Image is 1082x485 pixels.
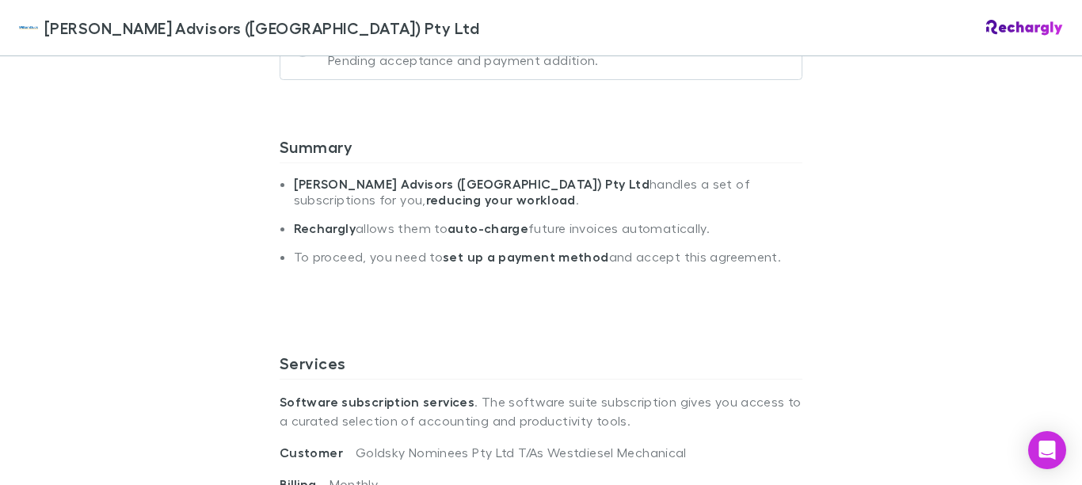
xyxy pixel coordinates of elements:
[19,18,38,37] img: William Buck Advisors (WA) Pty Ltd's Logo
[280,380,802,443] p: . The software suite subscription gives you access to a curated selection of accounting and produ...
[426,192,576,208] strong: reducing your workload
[986,20,1063,36] img: Rechargly Logo
[280,137,802,162] h3: Summary
[280,353,802,379] h3: Services
[328,51,599,70] p: Pending acceptance and payment addition.
[1028,431,1066,469] div: Open Intercom Messenger
[44,16,479,40] span: [PERSON_NAME] Advisors ([GEOGRAPHIC_DATA]) Pty Ltd
[448,220,528,236] strong: auto-charge
[356,445,687,460] span: Goldsky Nominees Pty Ltd T/As Westdiesel Mechanical
[294,220,802,249] li: allows them to future invoices automatically.
[294,249,802,277] li: To proceed, you need to and accept this agreement.
[294,176,650,192] strong: [PERSON_NAME] Advisors ([GEOGRAPHIC_DATA]) Pty Ltd
[280,394,474,410] strong: Software subscription services
[443,249,608,265] strong: set up a payment method
[294,220,356,236] strong: Rechargly
[280,445,356,460] span: Customer
[294,176,802,220] li: handles a set of subscriptions for you, .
